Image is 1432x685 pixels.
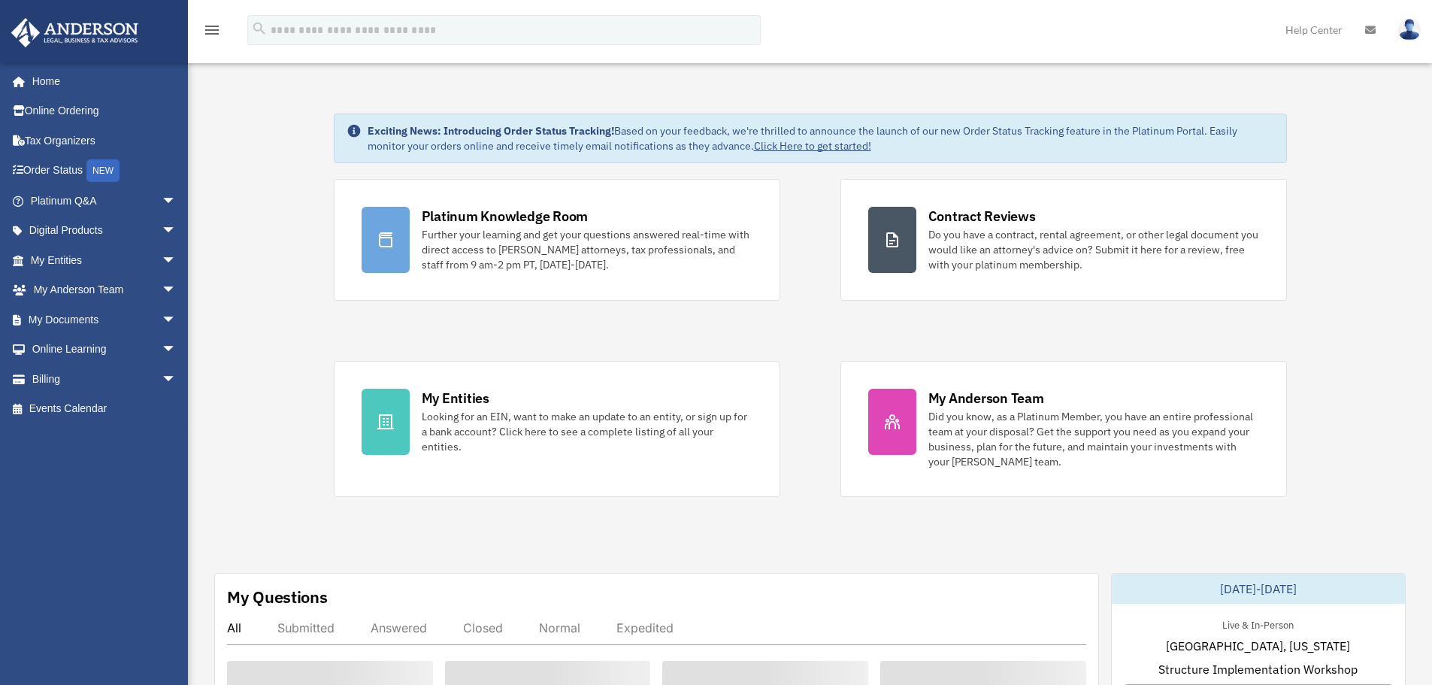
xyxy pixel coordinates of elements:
div: Contract Reviews [928,207,1036,226]
a: My Documentsarrow_drop_down [11,305,199,335]
a: Platinum Knowledge Room Further your learning and get your questions answered real-time with dire... [334,179,780,301]
span: arrow_drop_down [162,186,192,217]
a: Platinum Q&Aarrow_drop_down [11,186,199,216]
a: Tax Organizers [11,126,199,156]
div: My Questions [227,586,328,608]
i: search [251,20,268,37]
div: Live & In-Person [1210,616,1306,632]
div: Platinum Knowledge Room [422,207,589,226]
img: User Pic [1398,19,1421,41]
span: arrow_drop_down [162,335,192,365]
a: menu [203,26,221,39]
div: Submitted [277,620,335,635]
div: My Anderson Team [928,389,1044,408]
div: Expedited [616,620,674,635]
a: Online Learningarrow_drop_down [11,335,199,365]
a: Home [11,66,192,96]
span: arrow_drop_down [162,305,192,335]
span: Structure Implementation Workshop [1158,660,1358,678]
span: arrow_drop_down [162,216,192,247]
div: Further your learning and get your questions answered real-time with direct access to [PERSON_NAM... [422,227,752,272]
div: [DATE]-[DATE] [1112,574,1405,604]
a: My Entitiesarrow_drop_down [11,245,199,275]
a: Billingarrow_drop_down [11,364,199,394]
div: Based on your feedback, we're thrilled to announce the launch of our new Order Status Tracking fe... [368,123,1274,153]
strong: Exciting News: Introducing Order Status Tracking! [368,124,614,138]
span: arrow_drop_down [162,364,192,395]
span: arrow_drop_down [162,245,192,276]
a: Click Here to get started! [754,139,871,153]
div: Answered [371,620,427,635]
a: My Anderson Teamarrow_drop_down [11,275,199,305]
img: Anderson Advisors Platinum Portal [7,18,143,47]
span: [GEOGRAPHIC_DATA], [US_STATE] [1166,637,1350,655]
div: Looking for an EIN, want to make an update to an entity, or sign up for a bank account? Click her... [422,409,752,454]
a: Order StatusNEW [11,156,199,186]
div: Normal [539,620,580,635]
a: My Entities Looking for an EIN, want to make an update to an entity, or sign up for a bank accoun... [334,361,780,497]
a: My Anderson Team Did you know, as a Platinum Member, you have an entire professional team at your... [840,361,1287,497]
a: Events Calendar [11,394,199,424]
div: Do you have a contract, rental agreement, or other legal document you would like an attorney's ad... [928,227,1259,272]
div: Closed [463,620,503,635]
i: menu [203,21,221,39]
div: My Entities [422,389,489,408]
a: Digital Productsarrow_drop_down [11,216,199,246]
div: NEW [86,159,120,182]
a: Online Ordering [11,96,199,126]
div: Did you know, as a Platinum Member, you have an entire professional team at your disposal? Get th... [928,409,1259,469]
a: Contract Reviews Do you have a contract, rental agreement, or other legal document you would like... [840,179,1287,301]
span: arrow_drop_down [162,275,192,306]
div: All [227,620,241,635]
